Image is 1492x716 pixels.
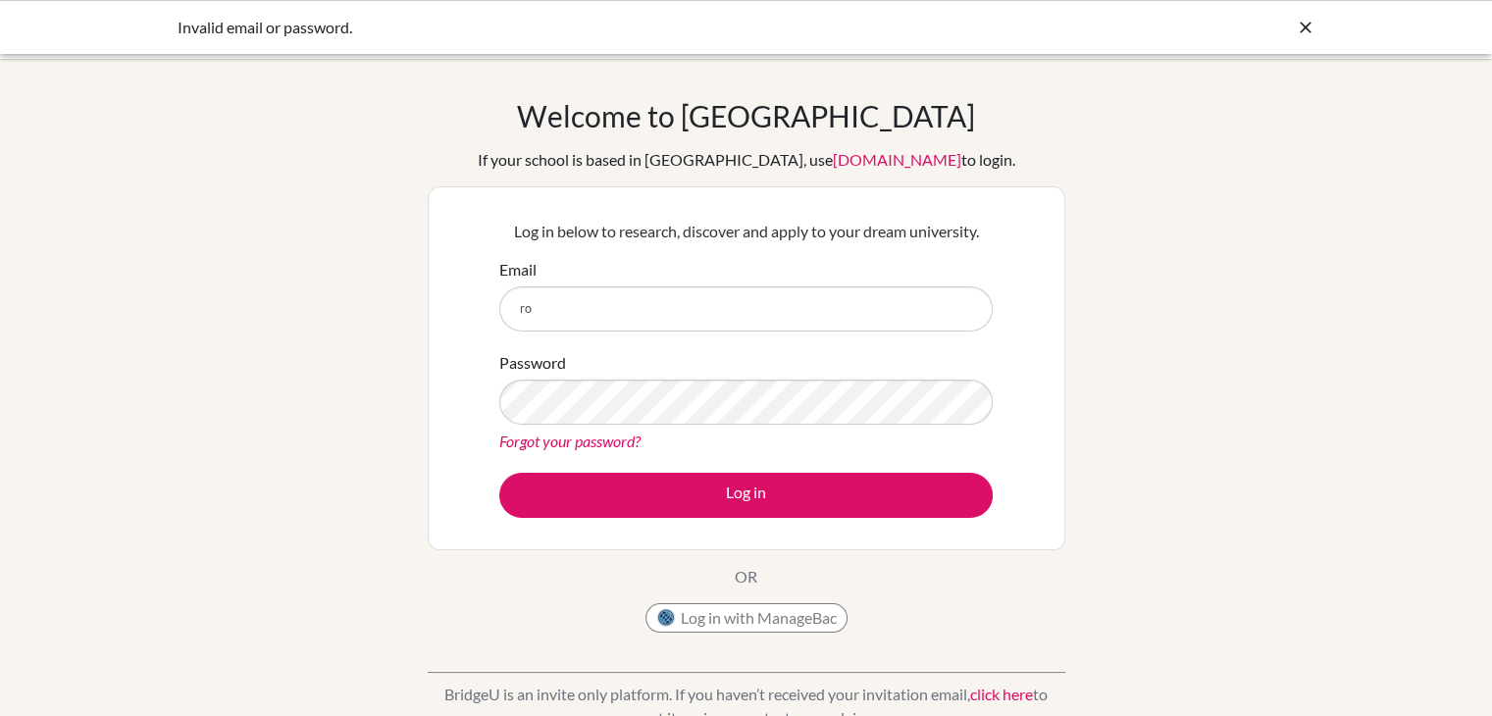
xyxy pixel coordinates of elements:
[833,150,961,169] a: [DOMAIN_NAME]
[517,98,975,133] h1: Welcome to [GEOGRAPHIC_DATA]
[478,148,1015,172] div: If your school is based in [GEOGRAPHIC_DATA], use to login.
[499,220,993,243] p: Log in below to research, discover and apply to your dream university.
[499,432,641,450] a: Forgot your password?
[735,565,757,588] p: OR
[645,603,848,633] button: Log in with ManageBac
[499,258,537,281] label: Email
[499,473,993,518] button: Log in
[178,16,1021,39] div: Invalid email or password.
[970,685,1033,703] a: click here
[499,351,566,375] label: Password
